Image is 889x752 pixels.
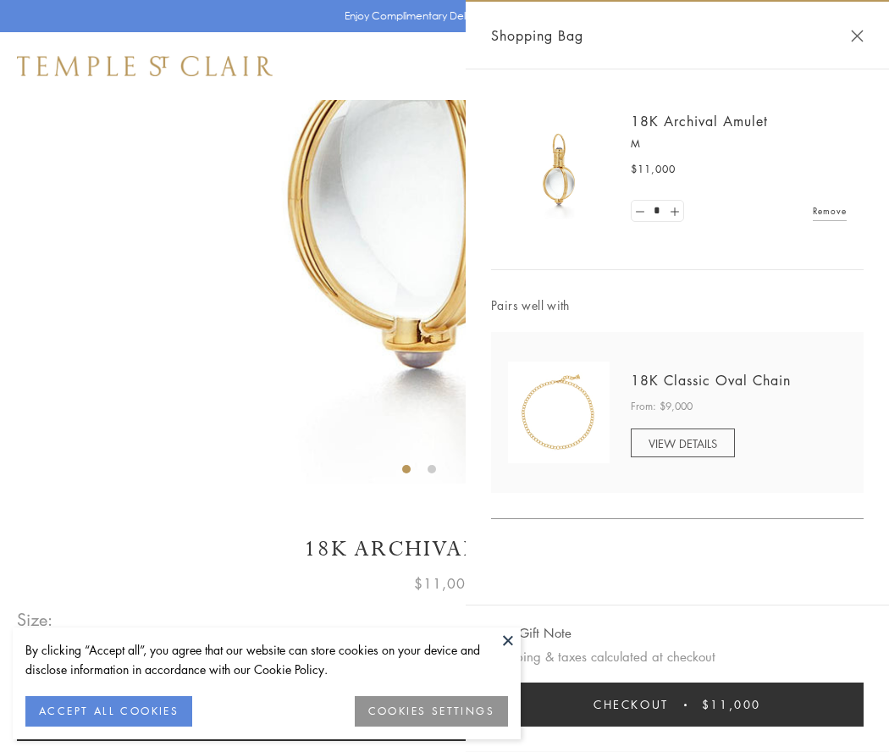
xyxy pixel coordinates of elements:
[345,8,537,25] p: Enjoy Complimentary Delivery & Returns
[491,622,571,644] button: Add Gift Note
[355,696,508,727] button: COOKIES SETTINGS
[25,640,508,679] div: By clicking “Accept all”, you agree that our website can store cookies on your device and disclos...
[491,683,864,727] button: Checkout $11,000
[702,695,761,714] span: $11,000
[665,201,682,222] a: Set quantity to 2
[631,371,791,390] a: 18K Classic Oval Chain
[491,296,864,315] span: Pairs well with
[649,435,717,451] span: VIEW DETAILS
[631,429,735,457] a: VIEW DETAILS
[631,161,676,178] span: $11,000
[491,646,864,667] p: Shipping & taxes calculated at checkout
[631,398,693,415] span: From: $9,000
[17,56,273,76] img: Temple St. Clair
[631,135,847,152] p: M
[813,202,847,220] a: Remove
[594,695,669,714] span: Checkout
[508,362,610,463] img: N88865-OV18
[851,30,864,42] button: Close Shopping Bag
[632,201,649,222] a: Set quantity to 0
[631,112,768,130] a: 18K Archival Amulet
[25,696,192,727] button: ACCEPT ALL COOKIES
[414,572,475,594] span: $11,000
[17,534,872,564] h1: 18K Archival Amulet
[17,605,54,633] span: Size:
[508,119,610,220] img: 18K Archival Amulet
[491,25,583,47] span: Shopping Bag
